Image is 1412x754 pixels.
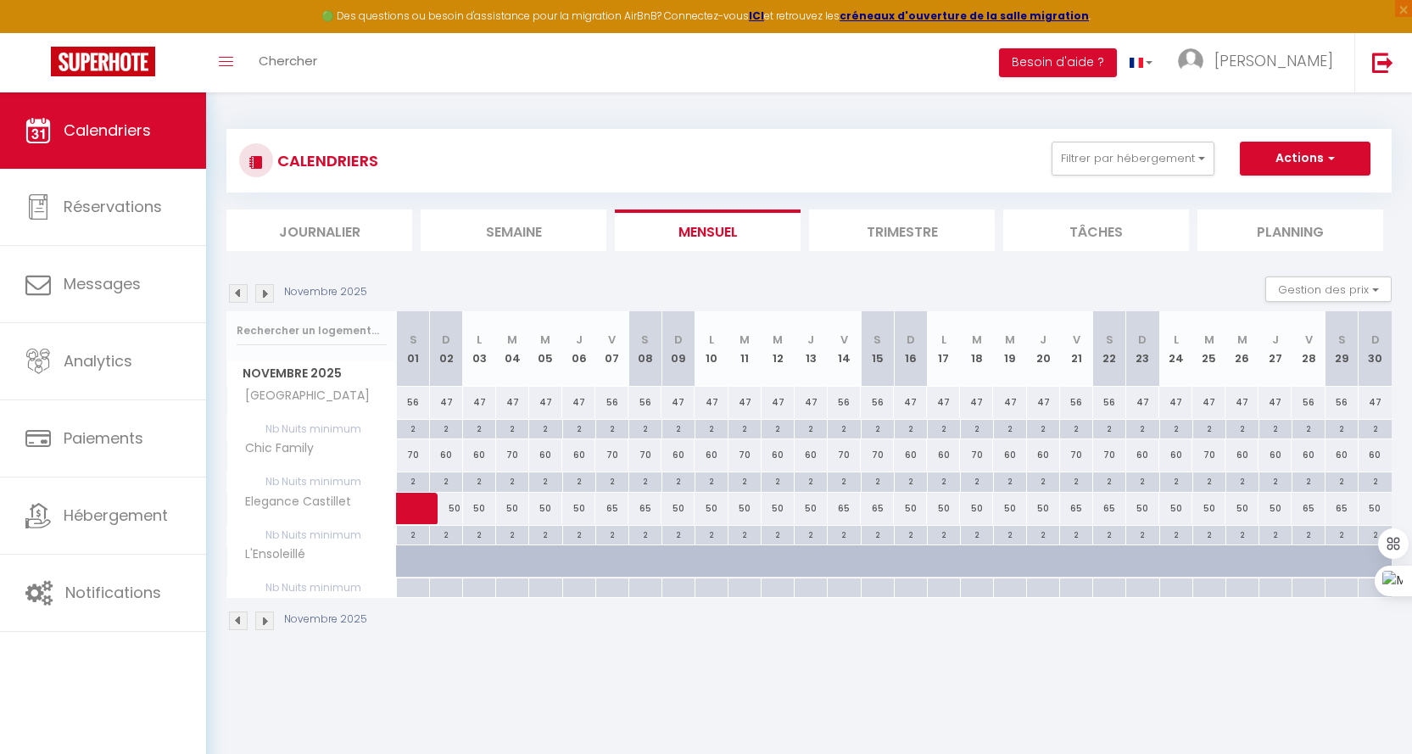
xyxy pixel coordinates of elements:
th: 27 [1259,311,1292,387]
abbr: M [739,332,750,348]
li: Journalier [226,209,412,251]
div: 2 [1160,526,1192,542]
abbr: D [1138,332,1147,348]
div: 2 [728,526,761,542]
div: 70 [1060,439,1093,471]
div: 2 [1027,420,1059,436]
div: 2 [961,472,993,489]
span: Réservations [64,196,162,217]
div: 2 [1060,420,1092,436]
div: 2 [1325,526,1358,542]
span: Novembre 2025 [227,361,396,386]
div: 50 [496,493,529,524]
span: Nb Nuits minimum [227,472,396,491]
div: 2 [828,526,860,542]
div: 47 [728,387,762,418]
li: Mensuel [615,209,801,251]
abbr: V [1073,332,1080,348]
div: 47 [463,387,496,418]
th: 11 [728,311,762,387]
abbr: D [907,332,915,348]
a: Chercher [246,33,330,92]
abbr: M [1237,332,1247,348]
div: 2 [1226,526,1259,542]
div: 70 [728,439,762,471]
div: 2 [1259,526,1292,542]
a: ICI [749,8,764,23]
div: 2 [895,472,927,489]
p: Novembre 2025 [284,612,367,628]
div: 60 [993,439,1026,471]
a: ... [PERSON_NAME] [1165,33,1354,92]
abbr: M [1005,332,1015,348]
abbr: J [576,332,583,348]
abbr: M [972,332,982,348]
span: Notifications [65,582,161,603]
div: 2 [529,472,561,489]
div: 2 [728,472,761,489]
div: 50 [661,493,695,524]
div: 2 [1093,420,1125,436]
div: 2 [1359,526,1392,542]
th: 22 [1093,311,1126,387]
div: 2 [397,526,429,542]
th: 13 [795,311,828,387]
div: 56 [861,387,894,418]
div: 2 [563,420,595,436]
th: 20 [1027,311,1060,387]
div: 50 [1027,493,1060,524]
div: 2 [695,526,728,542]
button: Filtrer par hébergement [1052,142,1214,176]
h3: CALENDRIERS [273,142,378,180]
div: 50 [562,493,595,524]
div: 2 [1259,420,1292,436]
div: 50 [762,493,795,524]
div: 2 [862,420,894,436]
div: 47 [993,387,1026,418]
div: 60 [1359,439,1392,471]
div: 2 [695,472,728,489]
div: 2 [1325,472,1358,489]
div: 2 [629,420,661,436]
th: 03 [463,311,496,387]
span: Nb Nuits minimum [227,420,396,438]
div: 2 [1193,420,1225,436]
div: 2 [629,526,661,542]
div: 2 [994,420,1026,436]
div: 2 [1325,420,1358,436]
div: 2 [1027,472,1059,489]
th: 24 [1159,311,1192,387]
abbr: V [840,332,848,348]
span: Chic Family [230,439,318,458]
a: créneaux d'ouverture de la salle migration [840,8,1089,23]
div: 2 [1193,526,1225,542]
div: 50 [1159,493,1192,524]
div: 2 [1160,420,1192,436]
div: 60 [927,439,960,471]
div: 47 [430,387,463,418]
span: Hébergement [64,505,168,526]
div: 60 [430,439,463,471]
div: 50 [993,493,1026,524]
div: 60 [795,439,828,471]
div: 60 [695,439,728,471]
abbr: L [1174,332,1179,348]
p: Novembre 2025 [284,284,367,300]
div: 47 [894,387,927,418]
div: 2 [430,472,462,489]
th: 25 [1192,311,1225,387]
div: 56 [1325,387,1359,418]
div: 47 [529,387,562,418]
div: 60 [463,439,496,471]
img: ... [1178,48,1203,74]
div: 60 [1259,439,1292,471]
div: 2 [496,420,528,436]
abbr: S [641,332,649,348]
div: 2 [762,420,794,436]
div: 70 [628,439,661,471]
div: 2 [862,472,894,489]
th: 02 [430,311,463,387]
div: 2 [596,420,628,436]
